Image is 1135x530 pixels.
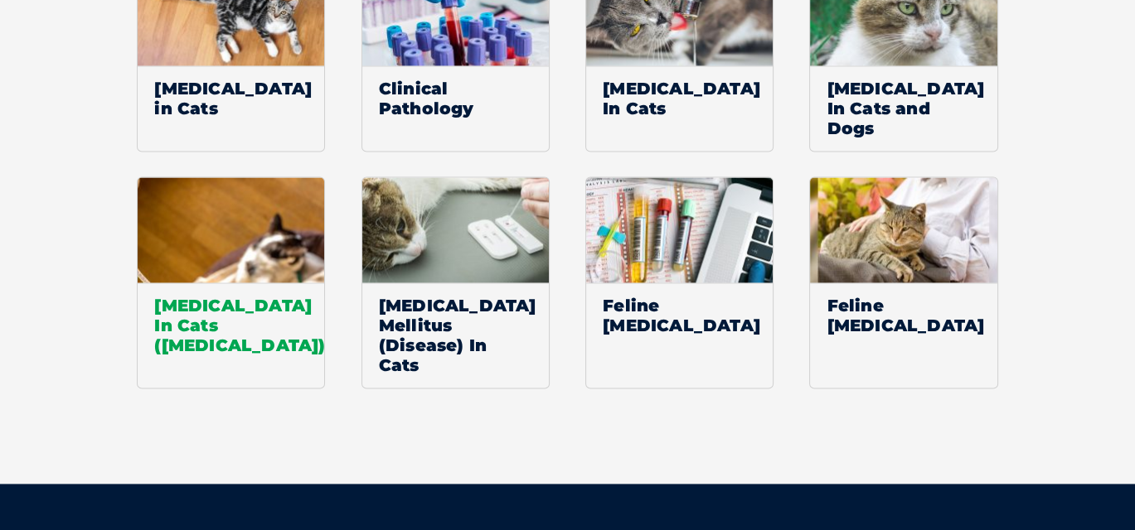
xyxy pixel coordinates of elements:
a: [MEDICAL_DATA] Mellitus (Disease) In Cats [361,176,550,388]
span: Feline [MEDICAL_DATA] [810,282,997,348]
span: [MEDICAL_DATA] in Cats [138,65,324,131]
a: Feline [MEDICAL_DATA] [809,176,997,388]
a: [MEDICAL_DATA] In Cats ([MEDICAL_DATA]) [137,176,325,388]
span: [MEDICAL_DATA] Mellitus (Disease) In Cats [362,282,549,388]
span: Clinical Pathology [362,65,549,131]
a: Feline [MEDICAL_DATA] [585,176,774,388]
span: [MEDICAL_DATA] In Cats and Dogs [810,65,997,151]
span: [MEDICAL_DATA] In Cats [586,65,773,131]
span: Feline [MEDICAL_DATA] [586,282,773,348]
span: [MEDICAL_DATA] In Cats ([MEDICAL_DATA]) [138,282,324,368]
